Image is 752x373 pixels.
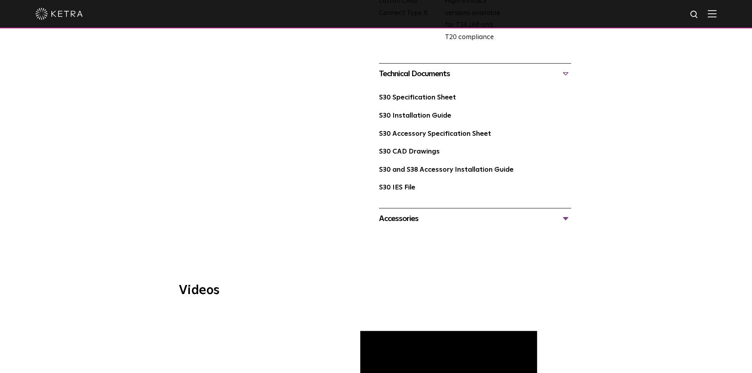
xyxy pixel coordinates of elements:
a: S30 and S38 Accessory Installation Guide [379,167,514,173]
a: S30 Specification Sheet [379,94,456,101]
a: S30 Installation Guide [379,112,451,119]
img: search icon [690,10,699,20]
div: Technical Documents [379,67,571,80]
h3: Videos [179,284,574,297]
a: S30 Accessory Specification Sheet [379,131,491,137]
div: Accessories [379,212,571,225]
a: S30 CAD Drawings [379,148,440,155]
a: S30 IES File [379,184,415,191]
img: Hamburger%20Nav.svg [708,10,716,17]
img: ketra-logo-2019-white [36,8,83,20]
